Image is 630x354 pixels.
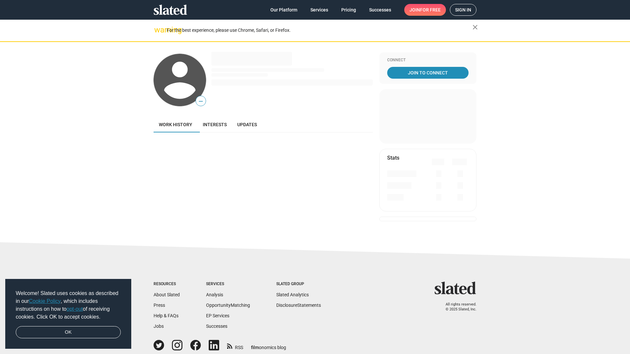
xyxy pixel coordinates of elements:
[154,324,164,329] a: Jobs
[276,303,321,308] a: DisclosureStatements
[305,4,333,16] a: Services
[237,122,257,127] span: Updates
[388,67,467,79] span: Join To Connect
[154,117,198,132] a: Work history
[409,4,441,16] span: Join
[16,289,121,321] span: Welcome! Slated uses cookies as described in our , which includes instructions on how to of recei...
[341,4,356,16] span: Pricing
[387,154,399,161] mat-card-title: Stats
[5,279,131,349] div: cookieconsent
[387,67,469,79] a: Join To Connect
[159,122,192,127] span: Work history
[369,4,391,16] span: Successes
[336,4,361,16] a: Pricing
[276,292,309,297] a: Slated Analytics
[387,58,469,63] div: Connect
[16,326,121,339] a: dismiss cookie message
[276,282,321,287] div: Slated Group
[196,97,206,106] span: —
[310,4,328,16] span: Services
[206,292,223,297] a: Analysis
[232,117,262,132] a: Updates
[206,313,229,318] a: EP Services
[251,339,286,351] a: filmonomics blog
[471,23,479,31] mat-icon: close
[420,4,441,16] span: for free
[206,303,250,308] a: OpportunityMatching
[251,345,259,350] span: film
[154,303,165,308] a: Press
[206,324,227,329] a: Successes
[167,26,472,35] div: For the best experience, please use Chrome, Safari, or Firefox.
[154,313,178,318] a: Help & FAQs
[198,117,232,132] a: Interests
[154,292,180,297] a: About Slated
[29,298,61,304] a: Cookie Policy
[154,26,162,34] mat-icon: warning
[455,4,471,15] span: Sign in
[270,4,297,16] span: Our Platform
[404,4,446,16] a: Joinfor free
[203,122,227,127] span: Interests
[450,4,476,16] a: Sign in
[439,302,476,312] p: All rights reserved. © 2025 Slated, Inc.
[265,4,303,16] a: Our Platform
[364,4,396,16] a: Successes
[154,282,180,287] div: Resources
[67,306,83,312] a: opt-out
[227,341,243,351] a: RSS
[206,282,250,287] div: Services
